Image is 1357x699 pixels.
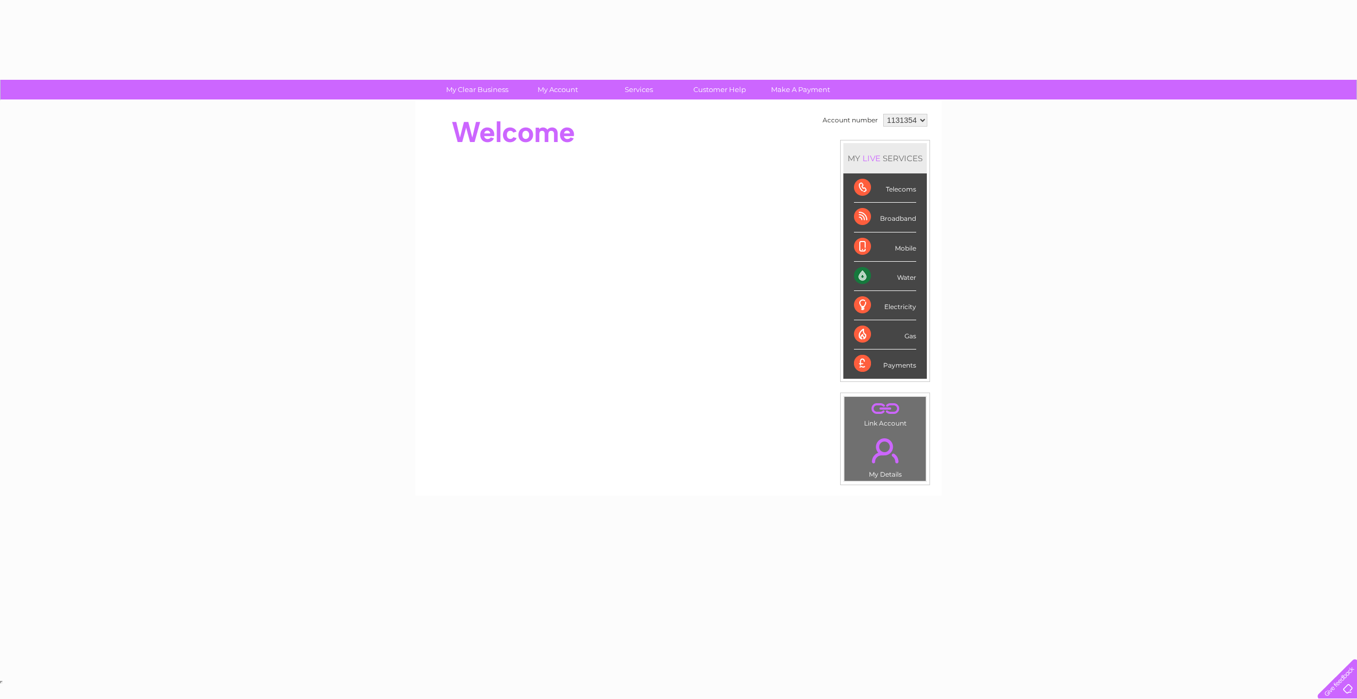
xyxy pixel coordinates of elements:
[843,143,927,173] div: MY SERVICES
[854,232,916,262] div: Mobile
[854,291,916,320] div: Electricity
[844,429,926,481] td: My Details
[860,153,883,163] div: LIVE
[854,203,916,232] div: Broadband
[854,262,916,291] div: Water
[676,80,764,99] a: Customer Help
[847,432,923,469] a: .
[844,396,926,430] td: Link Account
[854,173,916,203] div: Telecoms
[757,80,844,99] a: Make A Payment
[595,80,683,99] a: Services
[847,400,923,418] a: .
[854,320,916,350] div: Gas
[820,111,881,129] td: Account number
[514,80,602,99] a: My Account
[854,350,916,378] div: Payments
[433,80,521,99] a: My Clear Business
